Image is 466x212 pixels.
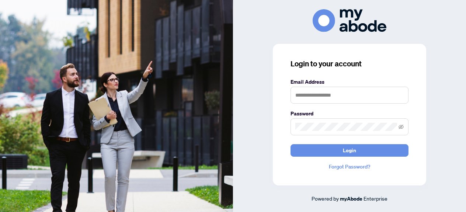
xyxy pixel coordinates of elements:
span: Enterprise [364,195,387,202]
label: Email Address [291,78,408,86]
h3: Login to your account [291,59,408,69]
span: Login [343,145,356,156]
a: myAbode [340,195,362,203]
span: Powered by [312,195,339,202]
label: Password [291,110,408,118]
a: Forgot Password? [291,163,408,171]
span: eye-invisible [399,124,404,129]
button: Login [291,144,408,157]
img: ma-logo [313,9,386,32]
